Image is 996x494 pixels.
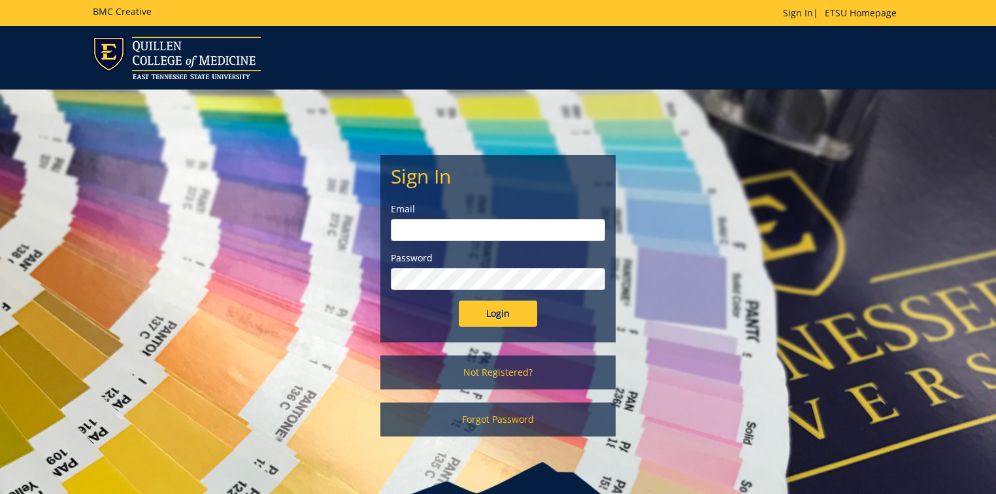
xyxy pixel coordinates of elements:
[93,7,152,16] h5: BMC Creative
[818,7,903,19] a: ETSU Homepage
[459,301,537,327] input: Login
[380,403,616,436] a: Forgot Password
[380,355,616,389] a: Not Registered?
[391,252,605,265] label: Password
[391,203,605,216] label: Email
[93,37,261,79] img: ETSU logo
[391,165,605,187] h2: Sign In
[783,7,813,19] a: Sign In
[783,7,903,20] p: |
